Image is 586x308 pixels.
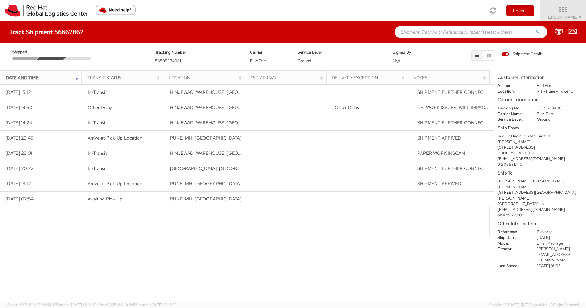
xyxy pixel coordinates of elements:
span: 53595234081 [155,58,181,63]
div: Red Hat India Private Limited [PERSON_NAME] [497,133,583,145]
h5: Carrier [250,50,288,55]
input: Shipment, Tracking or Reference Number (at least 4 chars) [395,26,547,38]
span: PUNE, MH, IN [170,181,241,187]
span: ▼ [578,15,582,20]
h5: Ship From [497,126,583,131]
span: [PERSON_NAME] [544,14,582,20]
span: Shipment Details [501,51,543,57]
span: Arrive at Pick-Up Location [88,135,142,141]
span: NETWORK ISSUES, WILL IMPACT DELIVERY [417,104,511,111]
span: Ground [298,58,311,63]
dt: Tracking No: [493,105,532,111]
h5: Service Level [298,50,384,55]
button: Need help? [96,5,136,15]
div: [PERSON_NAME] [PERSON_NAME] [PERSON_NAME] [497,179,583,190]
span: HINJEWADI WAREHOUSE, KONDHWA, MAHARASHTRA [170,120,323,126]
div: Notes [413,75,487,81]
span: SHIPMENT FURTHER CONNECTED [417,89,492,95]
dt: Carrier Name: [493,111,532,117]
span: master, [DATE] 08:10:29 [139,303,177,307]
span: In-Transit [88,89,107,95]
dt: Creator: [493,246,532,252]
span: Shipped [12,49,38,55]
span: SHIPMENT ARRIVED [417,135,461,141]
div: [GEOGRAPHIC_DATA], IN [497,201,583,207]
span: MAGARPATTA CITY PUD, PUNE, MAHARASHTRA [170,165,315,172]
div: 88476 61850 [497,212,583,218]
dt: Last Saved: [493,263,532,269]
h5: Customer Information [497,75,583,80]
label: Shipment Details [501,51,543,58]
dt: Ship Date: [493,235,532,241]
span: SHIPMENT ARRIVED [417,181,461,187]
h5: Carrier Information [497,97,583,102]
div: Location [169,75,243,81]
div: [EMAIL_ADDRESS][DOMAIN_NAME] [497,156,583,162]
span: In-Transit [88,150,107,156]
div: Transit Status [87,75,161,81]
div: Delivery Exception [332,75,406,81]
dt: Reference: [493,229,532,235]
div: 912066817110 [497,162,583,168]
span: HINJEWADI WAREHOUSE, KONDHWA, MAHARASHTRA [170,104,323,111]
h5: Ship To [497,171,583,176]
span: HINJEWADI WAREHOUSE, KONDHWA, MAHARASHTRA [170,89,323,95]
span: Blue Dart [250,58,267,63]
span: In-Transit [88,120,107,126]
dt: Location: [493,89,532,94]
div: [EMAIL_ADDRESS][DOMAIN_NAME] [497,207,583,213]
span: [PERSON_NAME], [537,246,571,251]
dt: Mode: [493,241,532,246]
div: Est. Arrival [250,75,324,81]
dt: Service Level: [493,117,532,122]
span: Awaiting Pick-Up [88,196,122,202]
span: N\A [393,58,400,63]
h5: Other Information [497,221,583,226]
h5: Signed By [393,50,431,55]
span: Server: 2025.18.0-9334b682874 [7,303,96,307]
span: SHIPMENT FURTHER CONNECTED [417,120,492,126]
span: SHIPMENT FURTHER CONNECTED [417,165,492,172]
div: PUNE, MH, 411013, IN [497,150,583,156]
span: HINJEWADI WAREHOUSE, KONDHWA, MAHARASHTRA [170,150,323,156]
span: PUNE, MH, IN [170,196,241,202]
span: PUNE, MH, IN [170,135,241,141]
span: Arrive at Pick-Up Location [88,181,142,187]
div: Date and Time [6,75,80,81]
button: Logout [506,5,534,16]
span: Client: 2025.18.0-0e69584 [97,303,177,307]
span: Other Delay [88,104,112,111]
span: Other Delay [335,104,359,111]
h4: Track Shipment 56662862 [9,29,84,35]
h5: Tracking Number [155,50,241,55]
img: rh-logistics-00dfa346123c4ec078e1.svg [5,5,88,17]
div: [STREET_ADDRESS] [497,145,583,150]
dt: Account: [493,83,532,89]
span: Copyright © [DATE]-[DATE] Agistix Inc., All Rights Reserved [489,303,579,307]
span: In-Transit [88,165,107,172]
span: PAPER WORK INSCAN [417,150,465,156]
span: master, [DATE] 09:51:42 [59,303,96,307]
div: [STREET_ADDRESS][GEOGRAPHIC_DATA][PERSON_NAME], [497,190,583,201]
